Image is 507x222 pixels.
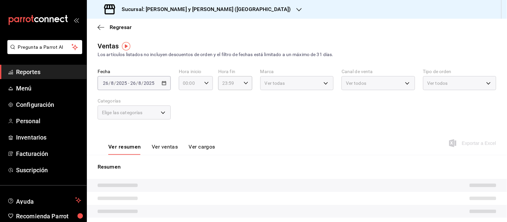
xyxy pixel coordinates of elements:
[265,80,285,86] span: Ver todas
[342,69,415,74] label: Canal de venta
[110,24,132,30] span: Regresar
[108,144,141,155] button: Ver resumen
[122,42,130,50] img: Tooltip marker
[98,41,119,51] div: Ventas
[16,67,81,76] span: Reportes
[179,69,213,74] label: Hora inicio
[16,166,81,175] span: Suscripción
[98,99,171,103] label: Categorías
[98,163,496,171] p: Resumen
[260,69,334,74] label: Marca
[142,80,144,86] span: /
[423,69,496,74] label: Tipo de orden
[189,144,216,155] button: Ver cargos
[16,149,81,158] span: Facturación
[114,80,116,86] span: /
[16,100,81,109] span: Configuración
[18,44,72,51] span: Pregunta a Parrot AI
[16,117,81,126] span: Personal
[136,80,138,86] span: /
[111,80,114,86] input: --
[116,80,127,86] input: ----
[427,80,448,86] span: Ver todos
[144,80,155,86] input: ----
[16,196,73,204] span: Ayuda
[116,5,291,13] h3: Sucursal: [PERSON_NAME] y [PERSON_NAME] ([GEOGRAPHIC_DATA])
[130,80,136,86] input: --
[5,48,82,55] a: Pregunta a Parrot AI
[16,212,81,221] span: Recomienda Parrot
[128,80,129,86] span: -
[108,144,215,155] div: navigation tabs
[98,69,171,74] label: Fecha
[109,80,111,86] span: /
[98,51,496,58] div: Los artículos listados no incluyen descuentos de orden y el filtro de fechas está limitado a un m...
[16,133,81,142] span: Inventarios
[7,40,82,54] button: Pregunta a Parrot AI
[16,84,81,93] span: Menú
[98,24,132,30] button: Regresar
[138,80,142,86] input: --
[346,80,366,86] span: Ver todos
[152,144,178,155] button: Ver ventas
[74,17,79,23] button: open_drawer_menu
[103,80,109,86] input: --
[218,69,252,74] label: Hora fin
[102,109,143,116] span: Elige las categorías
